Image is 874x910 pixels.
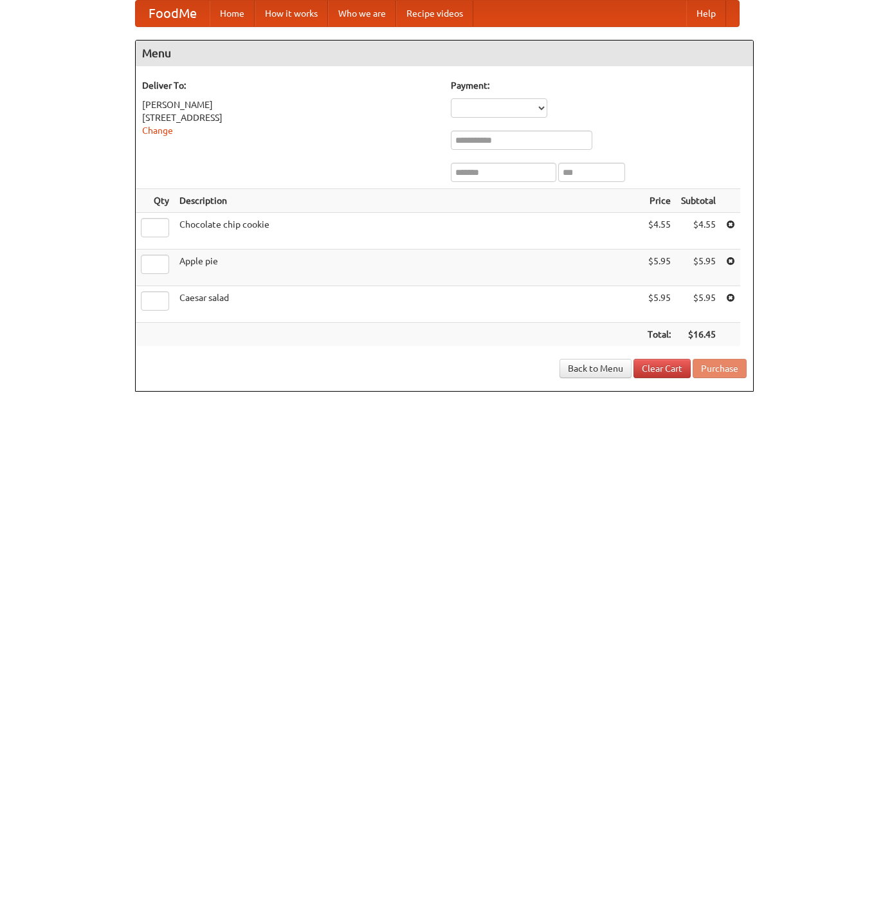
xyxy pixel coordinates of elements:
[396,1,473,26] a: Recipe videos
[451,79,747,92] h5: Payment:
[136,41,753,66] h4: Menu
[693,359,747,378] button: Purchase
[142,98,438,111] div: [PERSON_NAME]
[642,250,676,286] td: $5.95
[676,286,721,323] td: $5.95
[142,125,173,136] a: Change
[676,213,721,250] td: $4.55
[142,111,438,124] div: [STREET_ADDRESS]
[174,189,642,213] th: Description
[142,79,438,92] h5: Deliver To:
[210,1,255,26] a: Home
[676,250,721,286] td: $5.95
[174,250,642,286] td: Apple pie
[642,213,676,250] td: $4.55
[642,286,676,323] td: $5.95
[642,189,676,213] th: Price
[136,189,174,213] th: Qty
[255,1,328,26] a: How it works
[676,189,721,213] th: Subtotal
[633,359,691,378] a: Clear Cart
[174,286,642,323] td: Caesar salad
[686,1,726,26] a: Help
[676,323,721,347] th: $16.45
[560,359,632,378] a: Back to Menu
[174,213,642,250] td: Chocolate chip cookie
[136,1,210,26] a: FoodMe
[328,1,396,26] a: Who we are
[642,323,676,347] th: Total:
